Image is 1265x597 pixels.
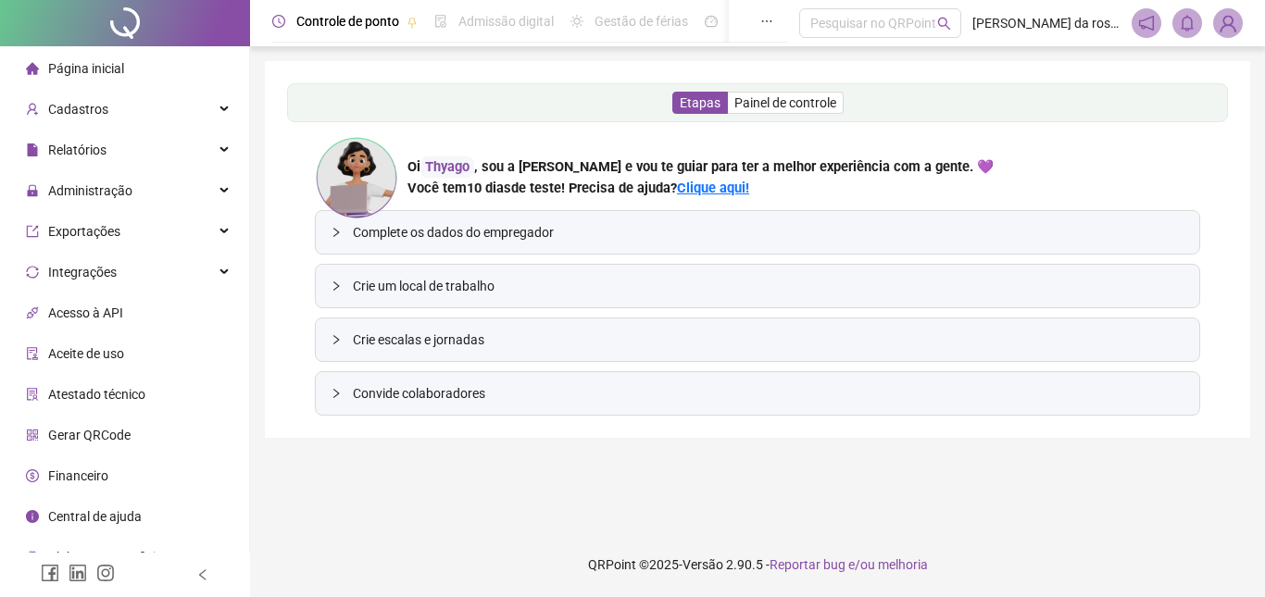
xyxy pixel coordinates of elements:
img: ana-icon.cad42e3e8b8746aecfa2.png [315,136,398,219]
span: Reportar bug e/ou melhoria [770,557,928,572]
span: export [26,225,39,238]
span: instagram [96,564,115,582]
span: collapsed [331,280,342,292]
span: Versão [683,557,723,572]
span: Gestão de férias [595,14,688,29]
span: collapsed [331,334,342,345]
span: file [26,143,39,156]
span: notification [1138,15,1155,31]
span: dashboard [705,15,718,28]
span: collapsed [331,227,342,238]
span: clock-circle [272,15,285,28]
span: search [937,17,951,31]
span: collapsed [331,388,342,399]
span: Admissão digital [458,14,554,29]
a: Clique aqui! [677,180,749,196]
span: Financeiro [48,468,108,483]
span: Cadastros [48,102,108,117]
span: Acesso à API [48,305,123,320]
span: Painel de controle [734,95,836,110]
span: file-done [434,15,447,28]
span: qrcode [26,429,39,442]
span: Controle de ponto [296,14,399,29]
span: 10 [467,180,511,196]
span: sun [570,15,583,28]
span: linkedin [69,564,87,582]
span: Página inicial [48,61,124,76]
span: Crie um local de trabalho [353,276,1184,296]
div: Oi , sou a [PERSON_NAME] e vou te guiar para ter a melhor experiência com a gente. 💜 [407,156,994,178]
span: dollar [26,469,39,482]
span: info-circle [26,510,39,523]
span: Atestado técnico [48,387,145,402]
span: [PERSON_NAME] da rosa - [GEOGRAPHIC_DATA] [972,13,1121,33]
div: Crie escalas e jornadas [316,318,1199,361]
span: pushpin [407,17,418,28]
span: audit [26,347,39,360]
span: lock [26,184,39,197]
span: de teste! Precisa de ajuda? [511,180,677,196]
div: Crie um local de trabalho [316,265,1199,307]
span: Central de ajuda [48,509,142,524]
span: api [26,306,39,319]
span: Gerar QRCode [48,428,131,442]
span: dias [485,180,511,196]
span: solution [26,388,39,401]
div: Complete os dados do empregador [316,211,1199,254]
span: Aceite de uso [48,346,124,361]
span: home [26,62,39,75]
div: Thyago [420,156,474,178]
span: user-add [26,103,39,116]
span: Você tem [407,180,467,196]
span: bell [1179,15,1196,31]
span: Clube QR - Beneficios [48,550,169,565]
span: Etapas [680,95,720,110]
span: Crie escalas e jornadas [353,330,1184,350]
img: 94528 [1214,9,1242,37]
span: left [196,568,209,581]
span: gift [26,551,39,564]
span: ellipsis [760,15,773,28]
span: Exportações [48,224,120,239]
span: Complete os dados do empregador [353,222,1184,243]
span: Relatórios [48,143,106,157]
footer: QRPoint © 2025 - 2.90.5 - [250,532,1265,597]
span: facebook [41,564,59,582]
span: sync [26,266,39,279]
div: Convide colaboradores [316,372,1199,415]
span: Integrações [48,265,117,280]
span: Convide colaboradores [353,383,1184,404]
span: Administração [48,183,132,198]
